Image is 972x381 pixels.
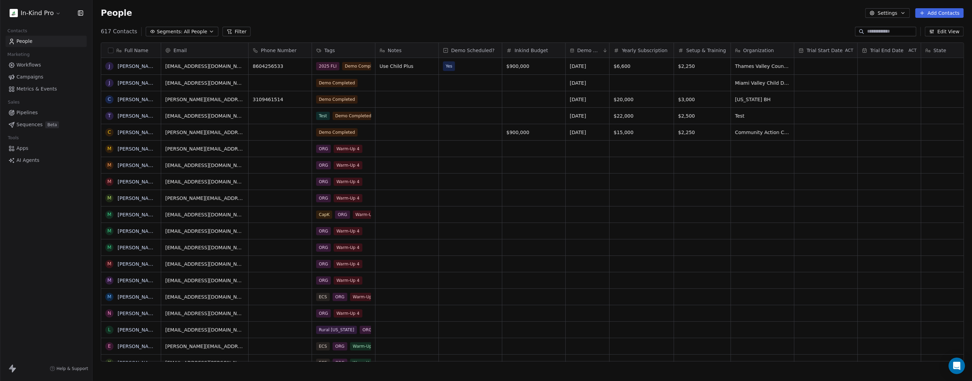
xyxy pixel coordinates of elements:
[324,47,335,54] span: Tags
[108,343,111,350] div: E
[858,43,921,58] div: Trial End DateACT
[223,27,251,36] button: Filter
[515,47,548,54] span: Inkind Budget
[334,243,362,252] span: Warm-Up 4
[845,48,853,53] span: ACT
[4,26,30,36] span: Contacts
[506,63,561,70] span: $900,000
[334,161,362,169] span: Warm-Up 4
[334,309,362,318] span: Warm-Up 4
[10,9,18,17] img: IKP200x200.png
[502,43,565,58] div: Inkind Budget
[570,129,605,136] span: [DATE]
[118,113,157,119] a: [PERSON_NAME]
[165,359,244,366] span: [EMAIL_ADDRESS][PERSON_NAME][DOMAIN_NAME]
[316,342,330,350] span: ECS
[446,63,452,70] span: Yes
[118,311,157,316] a: [PERSON_NAME]
[173,47,187,54] span: Email
[253,63,308,70] span: 8604256533
[388,47,401,54] span: Notes
[316,243,331,252] span: ORG
[107,293,111,300] div: M
[165,162,244,169] span: [EMAIL_ADDRESS][DOMAIN_NAME]
[108,310,111,317] div: N
[101,43,161,58] div: Full Name
[316,178,331,186] span: ORG
[5,107,87,118] a: Pipelines
[107,162,111,169] div: M
[316,227,331,235] span: ORG
[184,28,207,35] span: All People
[316,112,330,120] span: Test
[165,211,244,218] span: [EMAIL_ADDRESS][DOMAIN_NAME]
[334,260,362,268] span: Warm-Up 4
[261,47,297,54] span: Phone Number
[316,211,332,219] span: CapK
[118,344,157,349] a: [PERSON_NAME]
[108,326,111,333] div: L
[5,119,87,130] a: SequencesBeta
[614,112,670,119] span: $22,000
[925,27,964,36] button: Edit View
[50,366,88,371] a: Help & Support
[165,294,244,300] span: [EMAIL_ADDRESS][DOMAIN_NAME]
[731,43,794,58] div: Organization
[735,112,790,119] span: Test
[506,129,561,136] span: $900,000
[5,59,87,71] a: Workflows
[107,178,111,185] div: M
[316,309,331,318] span: ORG
[165,244,244,251] span: [EMAIL_ADDRESS][DOMAIN_NAME]
[165,326,244,333] span: [EMAIL_ADDRESS][DOMAIN_NAME]
[253,96,308,103] span: 3109461514
[735,96,790,103] span: [US_STATE] BH
[807,47,843,54] span: Trial Start Date
[108,129,111,136] div: C
[360,326,374,334] span: ORG
[570,112,605,119] span: [DATE]
[316,145,331,153] span: ORG
[165,145,244,152] span: [PERSON_NAME][EMAIL_ADDRESS][PERSON_NAME][DOMAIN_NAME]
[949,358,965,374] div: Open Intercom Messenger
[333,293,347,301] span: ORG
[316,62,339,70] span: 2025 FLI
[566,43,609,58] div: Demo Date
[118,360,157,366] a: [PERSON_NAME]
[165,277,244,284] span: [EMAIL_ADDRESS][DOMAIN_NAME]
[16,145,28,152] span: Apps
[118,212,207,217] a: [PERSON_NAME] De [PERSON_NAME]
[375,43,439,58] div: Notes
[316,161,331,169] span: ORG
[16,109,38,116] span: Pipelines
[118,245,157,250] a: [PERSON_NAME]
[107,244,111,251] div: M
[249,43,312,58] div: Phone Number
[678,112,727,119] span: $2,500
[165,80,244,86] span: [EMAIL_ADDRESS][DOMAIN_NAME]
[570,96,605,103] span: [DATE]
[451,47,495,54] span: Demo Scheduled?
[118,294,157,300] a: [PERSON_NAME]
[610,43,674,58] div: Yearly Subscription
[333,342,347,350] span: ORG
[5,133,22,143] span: Tools
[735,80,790,86] span: Miami Valley Child Development Centers
[316,260,331,268] span: ORG
[334,145,362,153] span: Warm-Up 4
[57,366,88,371] span: Help & Support
[915,8,964,18] button: Add Contacts
[686,47,726,54] span: Setup & Training
[614,63,670,70] span: $6,600
[165,63,244,70] span: [EMAIL_ADDRESS][DOMAIN_NAME]
[165,129,244,136] span: [PERSON_NAME][EMAIL_ADDRESS][PERSON_NAME][DOMAIN_NAME]
[108,359,111,366] div: K
[334,178,362,186] span: Warm-Up 4
[678,96,727,103] span: $3,000
[334,227,362,235] span: Warm-Up 4
[16,38,33,45] span: People
[350,293,379,301] span: Warm-Up 4
[16,61,41,69] span: Workflows
[794,43,857,58] div: Trial Start DateACT
[118,80,157,86] a: [PERSON_NAME]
